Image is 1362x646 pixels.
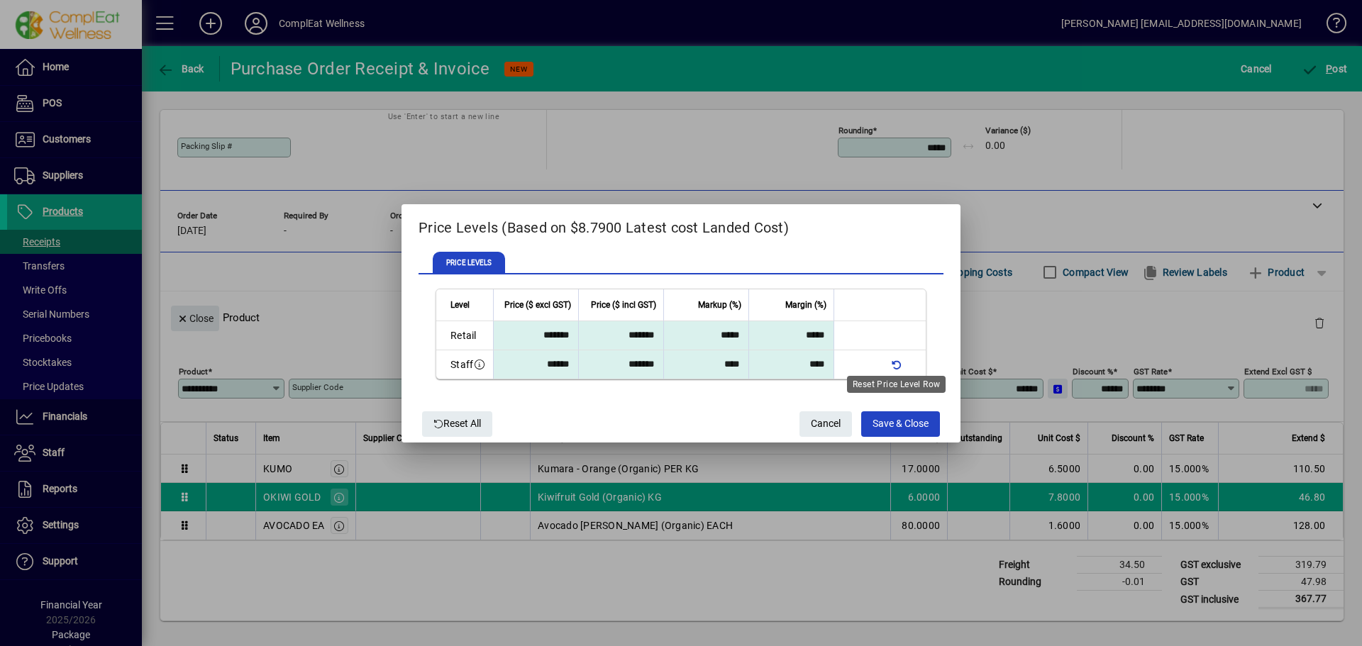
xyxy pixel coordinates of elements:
div: Reset Price Level Row [847,376,946,393]
span: Save & Close [873,412,929,435]
span: Reset All [433,412,481,435]
span: Level [450,297,470,313]
button: Save & Close [861,411,940,437]
h2: Price Levels (Based on $8.7900 Latest cost Landed Cost) [402,204,960,245]
span: Price ($ excl GST) [504,297,571,313]
span: Cancel [811,412,841,435]
span: Margin (%) [785,297,826,313]
td: Retail [436,321,493,350]
span: PRICE LEVELS [433,252,505,274]
span: Price ($ incl GST) [591,297,656,313]
button: Reset All [422,411,492,437]
td: Staff [436,350,493,379]
span: Markup (%) [698,297,741,313]
button: Cancel [799,411,852,437]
